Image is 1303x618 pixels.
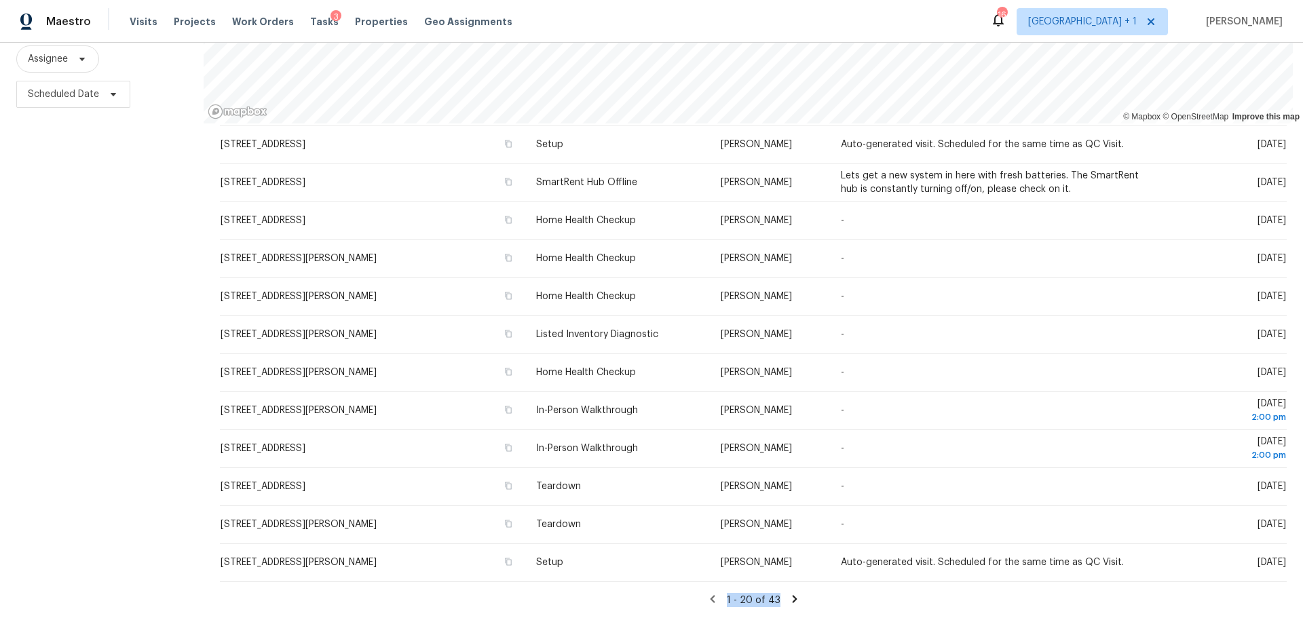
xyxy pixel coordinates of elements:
span: [DATE] [1258,558,1286,567]
span: - [841,406,844,415]
span: - [841,292,844,301]
span: Auto-generated visit. Scheduled for the same time as QC Visit. [841,558,1124,567]
span: - [841,330,844,339]
span: Tasks [310,17,339,26]
span: Setup [536,558,563,567]
span: [PERSON_NAME] [721,558,792,567]
span: [STREET_ADDRESS][PERSON_NAME] [221,292,377,301]
span: [PERSON_NAME] [721,444,792,453]
span: 1 - 20 of 43 [727,596,780,605]
span: Home Health Checkup [536,368,636,377]
span: [PERSON_NAME] [1201,15,1283,28]
span: [DATE] [1258,368,1286,377]
span: [PERSON_NAME] [721,216,792,225]
button: Copy Address [502,480,514,492]
div: 2:00 pm [1160,410,1286,424]
span: - [841,444,844,453]
div: 16 [997,8,1006,22]
button: Copy Address [502,556,514,568]
span: Geo Assignments [424,15,512,28]
span: [PERSON_NAME] [721,330,792,339]
span: Lets get a new system in here with fresh batteries. The SmartRent hub is constantly turning off/o... [841,171,1139,194]
span: - [841,482,844,491]
span: [STREET_ADDRESS] [221,444,305,453]
span: [DATE] [1160,399,1286,424]
span: Auto-generated visit. Scheduled for the same time as QC Visit. [841,140,1124,149]
span: [DATE] [1160,437,1286,462]
span: [DATE] [1258,330,1286,339]
span: [PERSON_NAME] [721,520,792,529]
a: OpenStreetMap [1163,112,1228,121]
span: [PERSON_NAME] [721,140,792,149]
span: - [841,368,844,377]
div: 2:00 pm [1160,448,1286,462]
span: [DATE] [1258,482,1286,491]
span: Maestro [46,15,91,28]
span: [STREET_ADDRESS][PERSON_NAME] [221,406,377,415]
span: Teardown [536,520,581,529]
a: Improve this map [1232,112,1300,121]
button: Copy Address [502,290,514,302]
span: [PERSON_NAME] [721,482,792,491]
span: [STREET_ADDRESS][PERSON_NAME] [221,520,377,529]
span: [DATE] [1258,292,1286,301]
span: Teardown [536,482,581,491]
span: [DATE] [1258,254,1286,263]
span: Listed Inventory Diagnostic [536,330,658,339]
span: Projects [174,15,216,28]
a: Mapbox [1123,112,1160,121]
span: [PERSON_NAME] [721,406,792,415]
span: [STREET_ADDRESS][PERSON_NAME] [221,558,377,567]
span: [STREET_ADDRESS] [221,140,305,149]
span: - [841,520,844,529]
span: Setup [536,140,563,149]
span: [GEOGRAPHIC_DATA] + 1 [1028,15,1137,28]
span: [STREET_ADDRESS] [221,482,305,491]
span: [STREET_ADDRESS][PERSON_NAME] [221,330,377,339]
span: [STREET_ADDRESS][PERSON_NAME] [221,254,377,263]
span: [PERSON_NAME] [721,254,792,263]
button: Copy Address [502,252,514,264]
span: [DATE] [1258,216,1286,225]
span: [PERSON_NAME] [721,292,792,301]
span: [DATE] [1258,140,1286,149]
span: [STREET_ADDRESS][PERSON_NAME] [221,368,377,377]
span: [PERSON_NAME] [721,178,792,187]
span: Scheduled Date [28,88,99,101]
button: Copy Address [502,442,514,454]
button: Copy Address [502,138,514,150]
span: [STREET_ADDRESS] [221,178,305,187]
span: Home Health Checkup [536,216,636,225]
span: Visits [130,15,157,28]
span: [DATE] [1258,178,1286,187]
span: SmartRent Hub Offline [536,178,637,187]
button: Copy Address [502,518,514,530]
span: Assignee [28,52,68,66]
button: Copy Address [502,214,514,226]
span: Home Health Checkup [536,292,636,301]
span: [DATE] [1258,520,1286,529]
button: Copy Address [502,328,514,340]
span: [PERSON_NAME] [721,368,792,377]
span: - [841,254,844,263]
span: Properties [355,15,408,28]
button: Copy Address [502,366,514,378]
span: In-Person Walkthrough [536,444,638,453]
button: Copy Address [502,404,514,416]
span: In-Person Walkthrough [536,406,638,415]
button: Copy Address [502,176,514,188]
a: Mapbox homepage [208,104,267,119]
span: Work Orders [232,15,294,28]
div: 3 [331,10,341,24]
span: - [841,216,844,225]
span: Home Health Checkup [536,254,636,263]
span: [STREET_ADDRESS] [221,216,305,225]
